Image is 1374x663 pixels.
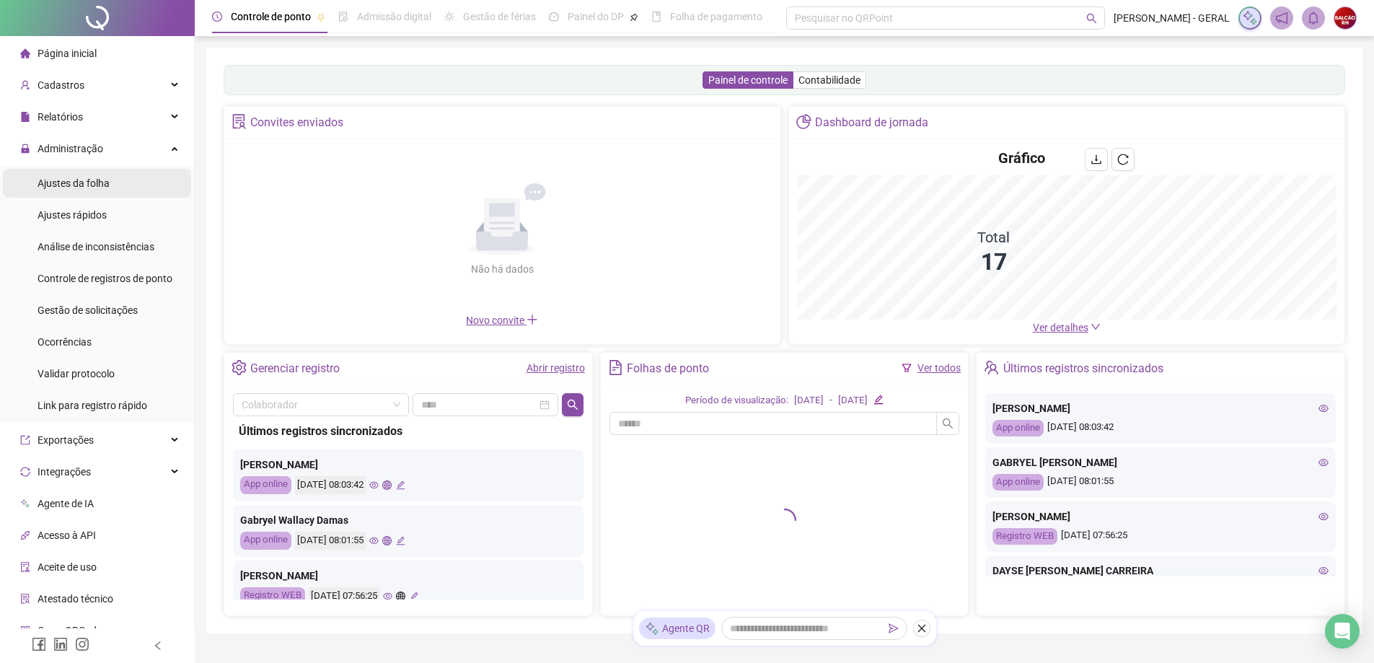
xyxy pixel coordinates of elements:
[917,623,927,633] span: close
[444,12,454,22] span: sun
[567,399,578,410] span: search
[20,144,30,154] span: lock
[463,11,536,22] span: Gestão de férias
[20,530,30,540] span: api
[992,420,1329,436] div: [DATE] 08:03:42
[38,48,97,59] span: Página inicial
[240,457,576,473] div: [PERSON_NAME]
[357,11,431,22] span: Admissão digital
[794,393,824,408] div: [DATE]
[889,623,899,633] span: send
[998,148,1045,168] h4: Gráfico
[436,261,568,277] div: Não há dados
[20,625,30,636] span: qrcode
[250,356,340,381] div: Gerenciar registro
[651,12,661,22] span: book
[1318,511,1329,522] span: eye
[639,618,715,639] div: Agente QR
[250,110,343,135] div: Convites enviados
[992,509,1329,524] div: [PERSON_NAME]
[38,466,91,478] span: Integrações
[992,528,1057,545] div: Registro WEB
[38,273,172,284] span: Controle de registros de ponto
[232,360,247,375] span: setting
[240,568,576,584] div: [PERSON_NAME]
[527,362,585,374] a: Abrir registro
[1091,154,1102,165] span: download
[240,532,291,550] div: App online
[38,400,147,411] span: Link para registro rápido
[992,400,1329,416] div: [PERSON_NAME]
[338,12,348,22] span: file-done
[708,74,788,86] span: Painel de controle
[38,498,94,509] span: Agente de IA
[383,592,392,601] span: eye
[38,209,107,221] span: Ajustes rápidos
[873,395,883,404] span: edit
[527,314,538,325] span: plus
[549,12,559,22] span: dashboard
[1033,322,1101,333] a: Ver detalhes down
[20,80,30,90] span: user-add
[295,476,366,494] div: [DATE] 08:03:42
[1114,10,1230,26] span: [PERSON_NAME] - GERAL
[1318,457,1329,467] span: eye
[231,11,311,22] span: Controle de ponto
[20,467,30,477] span: sync
[1242,10,1258,26] img: sparkle-icon.fc2bf0ac1784a2077858766a79e2daf3.svg
[1325,614,1360,649] div: Open Intercom Messenger
[670,11,762,22] span: Folha de pagamento
[212,12,222,22] span: clock-circle
[685,393,788,408] div: Período de visualização:
[382,480,392,490] span: global
[38,241,154,253] span: Análise de inconsistências
[796,114,811,129] span: pie-chart
[815,110,928,135] div: Dashboard de jornada
[240,476,291,494] div: App online
[1117,154,1129,165] span: reload
[630,13,638,22] span: pushpin
[798,74,860,86] span: Contabilidade
[20,112,30,122] span: file
[295,532,366,550] div: [DATE] 08:01:55
[38,79,84,91] span: Cadastros
[1334,7,1356,29] img: 61831
[38,143,103,154] span: Administração
[153,641,163,651] span: left
[38,111,83,123] span: Relatórios
[20,594,30,604] span: solution
[20,48,30,58] span: home
[1086,13,1097,24] span: search
[992,474,1044,491] div: App online
[992,563,1329,579] div: DAYSE [PERSON_NAME] CARREIRA
[38,625,102,636] span: Gerar QRCode
[20,562,30,572] span: audit
[902,363,912,373] span: filter
[369,480,379,490] span: eye
[1307,12,1320,25] span: bell
[38,561,97,573] span: Aceite de uso
[466,315,538,326] span: Novo convite
[568,11,624,22] span: Painel do DP
[1003,356,1163,381] div: Últimos registros sincronizados
[410,592,419,601] span: edit
[309,587,379,605] div: [DATE] 07:56:25
[992,474,1329,491] div: [DATE] 08:01:55
[1318,566,1329,576] span: eye
[20,435,30,445] span: export
[1091,322,1101,332] span: down
[38,368,115,379] span: Validar protocolo
[396,536,405,545] span: edit
[984,360,999,375] span: team
[75,637,89,651] span: instagram
[992,455,1329,470] div: GABRYEL [PERSON_NAME]
[38,177,110,189] span: Ajustes da folha
[829,393,832,408] div: -
[239,422,578,440] div: Últimos registros sincronizados
[917,362,961,374] a: Ver todos
[1318,403,1329,413] span: eye
[38,336,92,348] span: Ocorrências
[240,512,576,528] div: Gabryel Wallacy Damas
[396,480,405,490] span: edit
[1033,322,1088,333] span: Ver detalhes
